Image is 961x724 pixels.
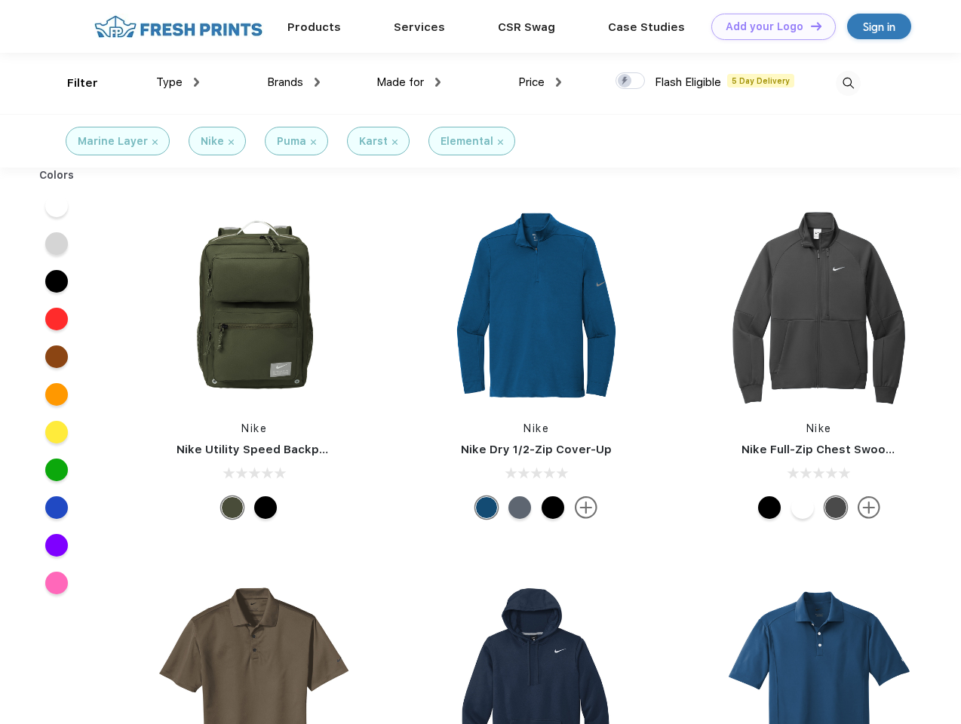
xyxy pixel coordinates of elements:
span: Made for [376,75,424,89]
img: filter_cancel.svg [498,140,503,145]
div: Colors [28,167,86,183]
img: more.svg [575,496,597,519]
div: Filter [67,75,98,92]
div: Black [542,496,564,519]
div: Black [758,496,781,519]
div: Navy Heather [508,496,531,519]
a: Nike [523,422,549,434]
img: fo%20logo%202.webp [90,14,267,40]
a: Nike [806,422,832,434]
img: desktop_search.svg [836,71,861,96]
a: Products [287,20,341,34]
div: Black [254,496,277,519]
img: func=resize&h=266 [436,205,637,406]
a: CSR Swag [498,20,555,34]
img: dropdown.png [315,78,320,87]
img: filter_cancel.svg [229,140,234,145]
img: DT [811,22,821,30]
a: Nike [241,422,267,434]
div: White [791,496,814,519]
img: filter_cancel.svg [311,140,316,145]
span: Flash Eligible [655,75,721,89]
a: Nike Utility Speed Backpack [177,443,339,456]
span: Brands [267,75,303,89]
span: 5 Day Delivery [727,74,794,87]
img: dropdown.png [435,78,441,87]
div: Puma [277,133,306,149]
div: Anthracite [824,496,847,519]
img: func=resize&h=266 [154,205,355,406]
img: filter_cancel.svg [152,140,158,145]
span: Type [156,75,183,89]
div: Nike [201,133,224,149]
div: Sign in [863,18,895,35]
img: more.svg [858,496,880,519]
div: Karst [359,133,388,149]
a: Sign in [847,14,911,39]
a: Services [394,20,445,34]
a: Nike Dry 1/2-Zip Cover-Up [461,443,612,456]
div: Gym Blue [475,496,498,519]
img: func=resize&h=266 [719,205,920,406]
span: Price [518,75,545,89]
div: Cargo Khaki [221,496,244,519]
div: Elemental [441,133,493,149]
div: Add your Logo [726,20,803,33]
img: dropdown.png [194,78,199,87]
a: Nike Full-Zip Chest Swoosh Jacket [741,443,942,456]
img: filter_cancel.svg [392,140,398,145]
div: Marine Layer [78,133,148,149]
img: dropdown.png [556,78,561,87]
